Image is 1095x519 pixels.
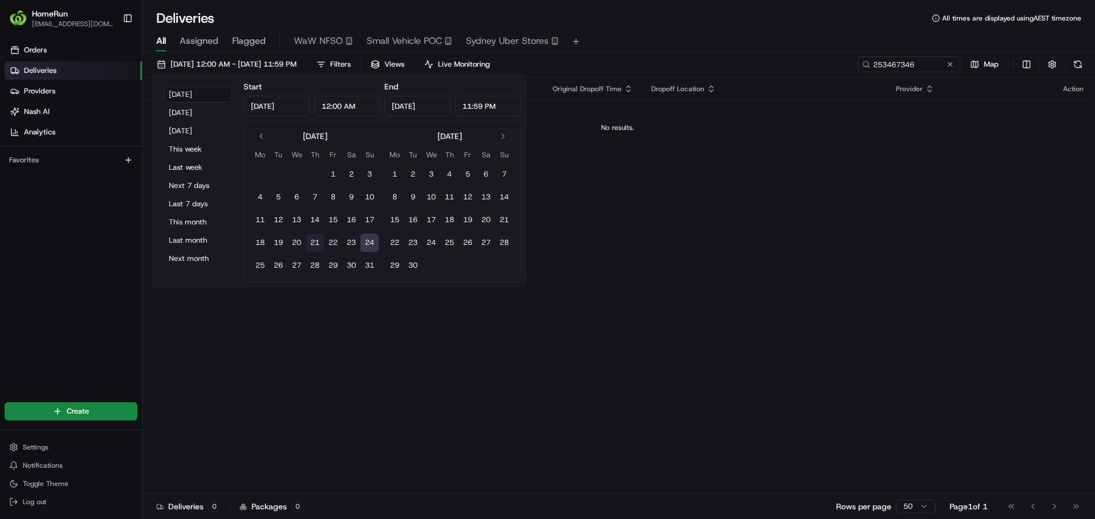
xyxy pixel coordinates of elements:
[5,457,137,473] button: Notifications
[440,211,459,229] button: 18
[269,256,287,275] button: 26
[5,439,137,455] button: Settings
[440,165,459,183] button: 4
[1070,56,1086,72] button: Refresh
[24,86,55,96] span: Providers
[164,196,232,212] button: Last 7 days
[422,149,440,161] th: Wednesday
[287,149,306,161] th: Wednesday
[67,406,89,416] span: Create
[422,234,440,252] button: 24
[253,128,269,144] button: Go to previous month
[294,34,343,48] span: WaW NFSO
[440,234,459,252] button: 25
[404,256,422,275] button: 30
[438,59,490,70] span: Live Monitoring
[455,96,521,116] input: Time
[5,103,142,121] a: Nash AI
[477,234,495,252] button: 27
[404,165,422,183] button: 2
[495,188,513,206] button: 14
[324,211,342,229] button: 15
[950,501,988,512] div: Page 1 of 1
[360,234,379,252] button: 24
[858,56,960,72] input: Type to search
[404,149,422,161] th: Tuesday
[440,149,459,161] th: Thursday
[164,178,232,194] button: Next 7 days
[386,256,404,275] button: 29
[32,19,113,28] button: [EMAIL_ADDRESS][DOMAIN_NAME]
[324,149,342,161] th: Friday
[164,141,232,157] button: This week
[5,41,142,59] a: Orders
[553,84,622,93] span: Original Dropoff Time
[24,66,56,76] span: Deliveries
[342,188,360,206] button: 9
[5,62,142,80] a: Deliveries
[24,127,55,137] span: Analytics
[836,501,891,512] p: Rows per page
[164,232,232,248] button: Last month
[244,81,262,92] label: Start
[32,8,68,19] button: HomeRun
[5,5,118,32] button: HomeRunHomeRun[EMAIL_ADDRESS][DOMAIN_NAME]
[477,165,495,183] button: 6
[342,234,360,252] button: 23
[23,443,48,452] span: Settings
[360,188,379,206] button: 10
[342,211,360,229] button: 16
[287,188,306,206] button: 6
[437,130,462,142] div: [DATE]
[269,211,287,229] button: 12
[404,188,422,206] button: 9
[459,211,477,229] button: 19
[386,165,404,183] button: 1
[360,211,379,229] button: 17
[342,149,360,161] th: Saturday
[386,149,404,161] th: Monday
[477,211,495,229] button: 20
[495,211,513,229] button: 21
[147,123,1088,132] div: No results.
[164,105,232,121] button: [DATE]
[495,165,513,183] button: 7
[896,84,923,93] span: Provider
[360,256,379,275] button: 31
[495,234,513,252] button: 28
[156,501,221,512] div: Deliveries
[171,59,297,70] span: [DATE] 12:00 AM - [DATE] 11:59 PM
[495,128,511,144] button: Go to next month
[291,501,304,512] div: 0
[152,56,302,72] button: [DATE] 12:00 AM - [DATE] 11:59 PM
[240,501,304,512] div: Packages
[459,188,477,206] button: 12
[367,34,442,48] span: Small Vehicle POC
[324,188,342,206] button: 8
[9,9,27,27] img: HomeRun
[287,234,306,252] button: 20
[287,256,306,275] button: 27
[360,165,379,183] button: 3
[180,34,218,48] span: Assigned
[5,402,137,420] button: Create
[459,149,477,161] th: Friday
[306,234,324,252] button: 21
[5,494,137,510] button: Log out
[360,149,379,161] th: Sunday
[324,256,342,275] button: 29
[965,56,1004,72] button: Map
[366,56,409,72] button: Views
[5,476,137,492] button: Toggle Theme
[459,165,477,183] button: 5
[23,497,46,506] span: Log out
[5,123,142,141] a: Analytics
[422,188,440,206] button: 10
[419,56,495,72] button: Live Monitoring
[164,214,232,230] button: This month
[984,59,999,70] span: Map
[477,149,495,161] th: Saturday
[5,151,137,169] div: Favorites
[164,123,232,139] button: [DATE]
